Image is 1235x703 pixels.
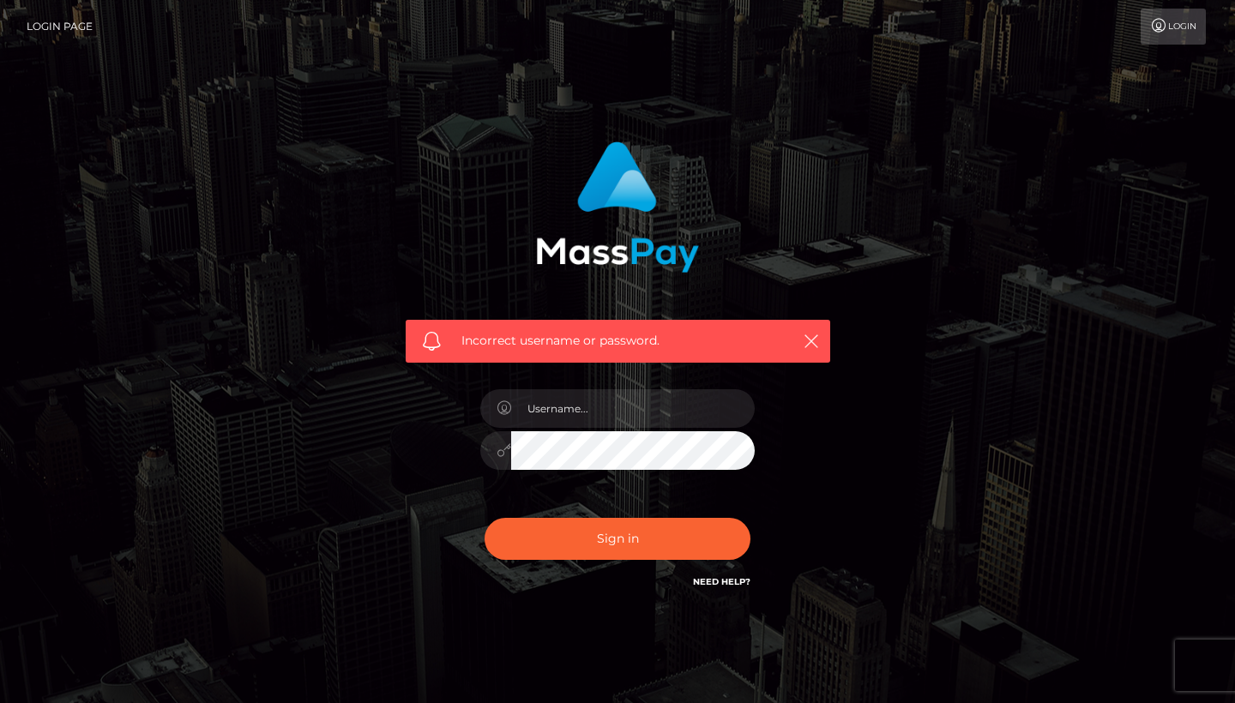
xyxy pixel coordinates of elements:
[693,576,750,587] a: Need Help?
[27,9,93,45] a: Login Page
[511,389,755,428] input: Username...
[485,518,750,560] button: Sign in
[1141,9,1206,45] a: Login
[536,141,699,273] img: MassPay Login
[461,332,774,350] span: Incorrect username or password.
